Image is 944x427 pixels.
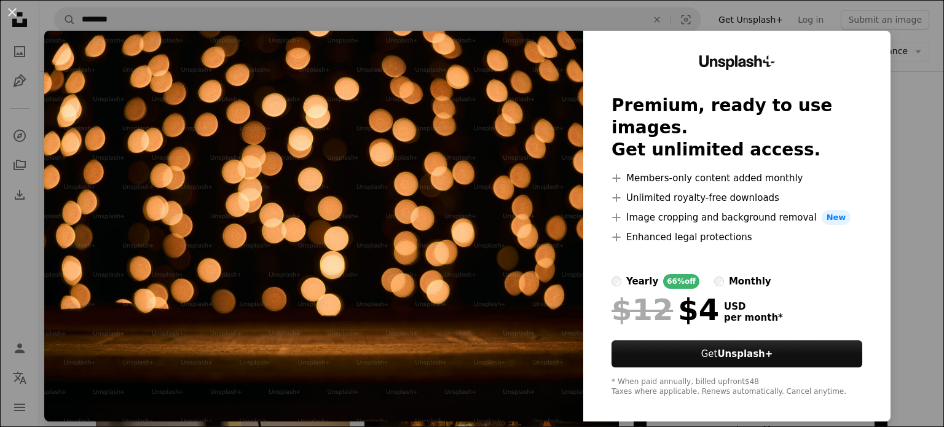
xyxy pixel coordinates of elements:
[612,340,862,367] button: GetUnsplash+
[729,274,771,289] div: monthly
[612,377,862,397] div: * When paid annually, billed upfront $48 Taxes where applicable. Renews automatically. Cancel any...
[717,348,773,359] strong: Unsplash+
[714,276,724,286] input: monthly
[612,190,862,205] li: Unlimited royalty-free downloads
[612,294,673,326] span: $12
[663,274,699,289] div: 66% off
[626,274,658,289] div: yearly
[612,171,862,186] li: Members-only content added monthly
[612,210,862,225] li: Image cropping and background removal
[612,276,621,286] input: yearly66%off
[612,95,862,161] h2: Premium, ready to use images. Get unlimited access.
[724,301,783,312] span: USD
[822,210,851,225] span: New
[724,312,783,323] span: per month *
[612,230,862,245] li: Enhanced legal protections
[612,294,719,326] div: $4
